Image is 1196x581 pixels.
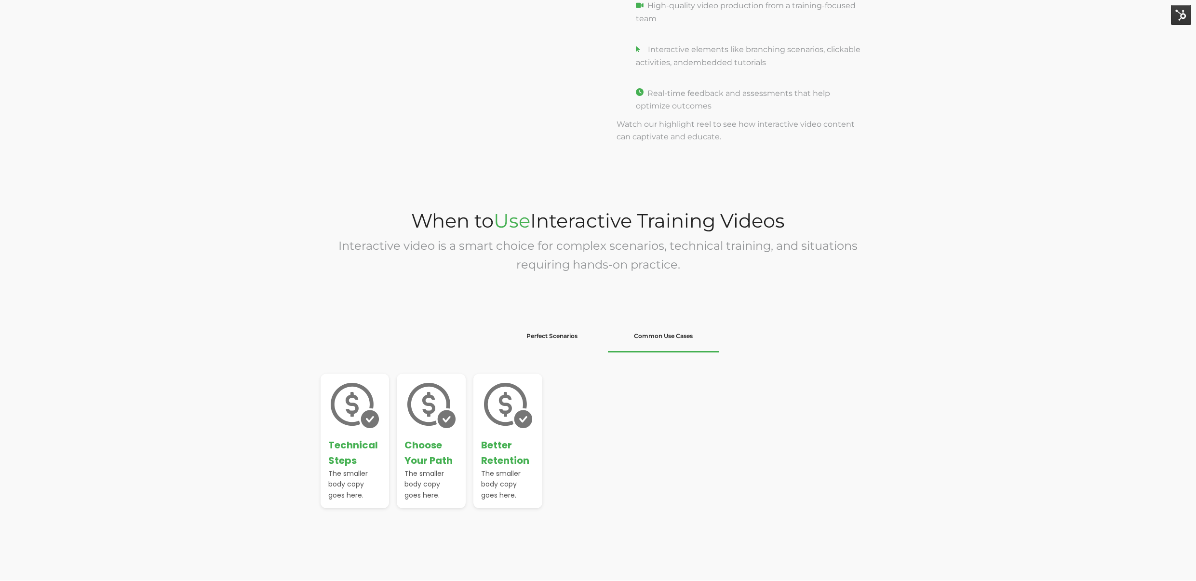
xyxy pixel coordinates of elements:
[636,89,830,111] span: Real-time feedback and assessments that help optimize outcomes
[608,320,719,352] li: Common Use Cases
[328,437,382,468] div: Technical Steps
[338,239,858,271] span: Interactive video is a smart choice for complex scenarios, technical training, and situations req...
[404,468,458,500] div: The smaller body copy goes here.
[636,1,856,23] span: High-quality video production from a training-focused team
[497,320,608,352] li: Perfect Scenarios
[688,58,766,67] span: embedded tutorials
[328,468,382,500] div: The smaller body copy goes here.
[331,381,379,430] img: paid icon
[411,209,785,232] span: When to Interactive Training Videos
[481,468,535,500] div: The smaller body copy goes here.
[1171,5,1191,25] img: HubSpot Tools Menu Toggle
[404,437,458,468] div: Choose Your Path
[481,437,535,468] div: Better Retention
[617,120,855,141] span: Watch our highlight reel to see how interactive video content can captivate and educate.
[407,381,456,430] img: paid icon
[494,209,530,232] span: Use
[484,381,532,430] img: paid icon
[636,45,860,67] span: Interactive elements like branching scenarios, clickable activities, and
